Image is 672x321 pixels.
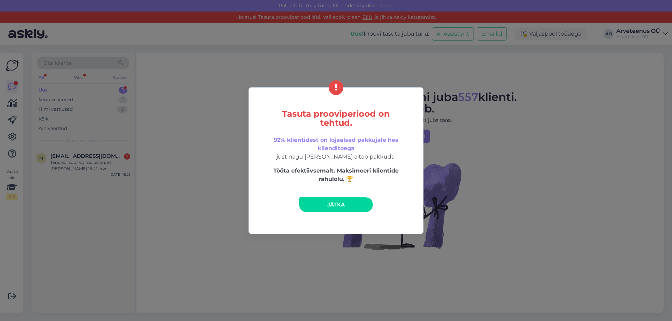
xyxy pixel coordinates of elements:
[299,197,373,212] a: Jätka
[264,109,408,127] h5: Tasuta prooviperiood on tehtud.
[274,137,399,152] span: 92% klientidest on lojaalsed pakkujale hea klienditoega
[327,201,345,208] span: Jätka
[264,136,408,161] p: just nagu [PERSON_NAME] aitab pakkuda.
[264,167,408,183] p: Tööta efektiivsemalt. Maksimeeri klientide rahulolu. 🏆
